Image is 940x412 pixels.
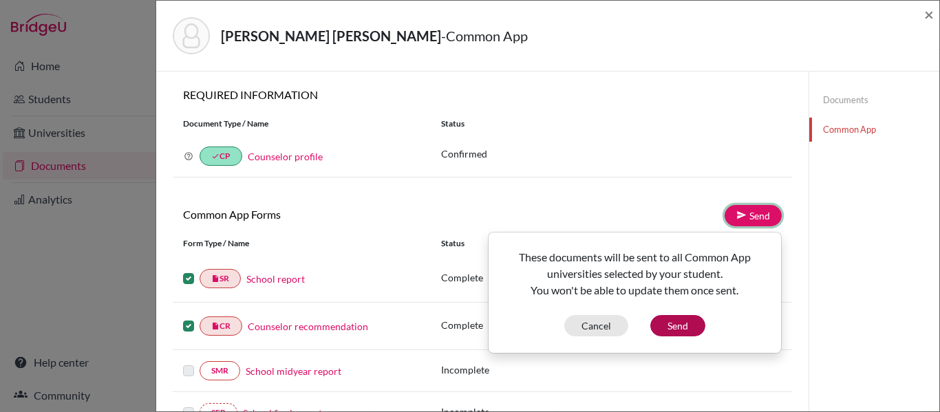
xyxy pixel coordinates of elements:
a: SMR [200,361,240,380]
i: insert_drive_file [211,274,220,283]
a: School midyear report [246,364,341,378]
p: These documents will be sent to all Common App universities selected by your student. You won't b... [500,249,770,299]
p: Incomplete [441,362,583,377]
a: Counselor recommendation [248,319,368,334]
div: Form Type / Name [173,237,431,250]
span: × [924,4,934,24]
a: Documents [809,88,939,112]
div: Send [488,232,782,354]
p: Complete [441,318,583,332]
p: Confirmed [441,147,782,161]
div: Status [431,118,792,130]
a: Common App [809,118,939,142]
strong: [PERSON_NAME] [PERSON_NAME] [221,28,441,44]
button: Send [650,315,705,336]
a: doneCP [200,147,242,166]
button: Cancel [564,315,628,336]
div: Status [441,237,583,250]
p: Complete [441,270,583,285]
a: insert_drive_fileCR [200,316,242,336]
div: Document Type / Name [173,118,431,130]
i: insert_drive_file [211,322,220,330]
a: insert_drive_fileSR [200,269,241,288]
h6: REQUIRED INFORMATION [173,88,792,101]
button: Close [924,6,934,23]
a: Send [725,205,782,226]
a: School report [246,272,305,286]
i: done [211,152,220,160]
h6: Common App Forms [173,208,482,221]
span: - Common App [441,28,528,44]
a: Counselor profile [248,151,323,162]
